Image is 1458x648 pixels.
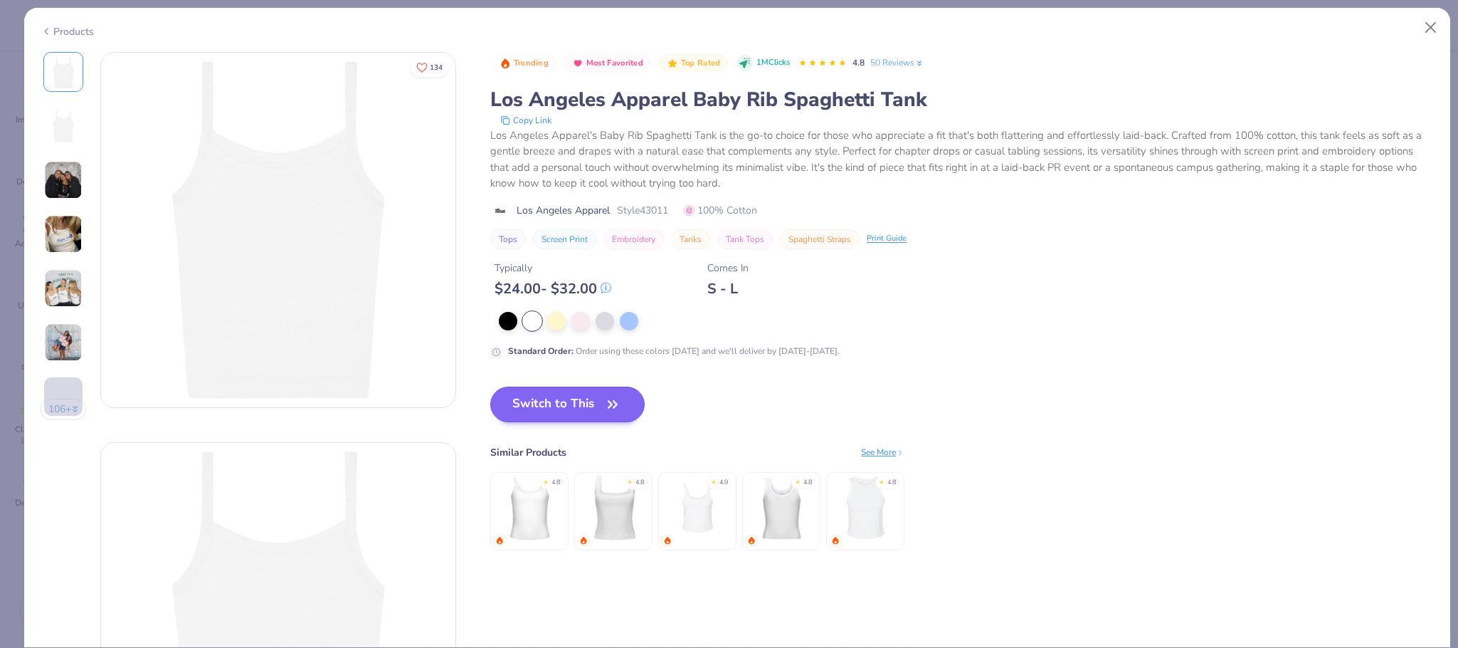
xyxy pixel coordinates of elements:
[719,478,728,488] div: 4.9
[852,57,865,68] span: 4.8
[681,59,721,67] span: Top Rated
[580,474,648,542] img: Fresh Prints Sydney Square Neck Tank Top
[44,161,83,199] img: User generated content
[508,345,840,357] div: Order using these colors [DATE] and we'll deliver by [DATE]-[DATE].
[748,474,815,542] img: Fresh Prints Sunset Blvd Ribbed Scoop Tank Top
[490,387,645,422] button: Switch to This
[603,229,664,249] button: Embroidery
[798,52,847,75] div: 4.8 Stars
[831,536,840,545] img: trending.gif
[870,56,924,69] a: 50 Reviews
[46,55,80,89] img: Front
[579,536,588,545] img: trending.gif
[617,203,668,218] span: Style 43011
[44,215,83,254] img: User generated content
[707,280,749,298] div: S - L
[717,229,773,249] button: Tank Tops
[490,127,1434,192] div: Los Angeles Apparel's Baby Rib Spaghetti Tank is the go-to choice for those who appreciate a fit ...
[711,478,717,484] div: ★
[635,478,644,488] div: 4.8
[490,86,1434,113] div: Los Angeles Apparel Baby Rib Spaghetti Tank
[663,536,672,545] img: trending.gif
[861,446,904,459] div: See More
[46,109,80,143] img: Back
[795,478,801,484] div: ★
[496,113,556,127] button: copy to clipboard
[430,64,443,71] span: 134
[832,474,899,542] img: Bella + Canvas Ladies' Micro Ribbed Racerback Tank
[495,280,611,298] div: $ 24.00 - $ 32.00
[533,229,596,249] button: Screen Print
[887,478,896,488] div: 4.8
[490,445,566,460] div: Similar Products
[879,478,884,484] div: ★
[490,205,509,216] img: brand logo
[1417,14,1444,41] button: Close
[803,478,812,488] div: 4.8
[707,261,749,276] div: Comes In
[517,203,610,218] span: Los Angeles Apparel
[667,58,678,69] img: Top Rated sort
[41,24,94,39] div: Products
[490,229,526,249] button: Tops
[101,53,455,407] img: Front
[44,323,83,362] img: User generated content
[586,59,643,67] span: Most Favorited
[514,59,549,67] span: Trending
[495,261,611,276] div: Typically
[747,536,756,545] img: trending.gif
[496,474,564,542] img: Fresh Prints Cali Camisole Top
[684,203,757,218] span: 100% Cotton
[44,269,83,308] img: User generated content
[44,416,46,454] img: User generated content
[572,58,583,69] img: Most Favorited sort
[671,229,710,249] button: Tanks
[564,54,650,73] button: Badge Button
[659,54,727,73] button: Badge Button
[41,399,87,420] button: 106+
[551,478,560,488] div: 4.8
[508,345,574,357] strong: Standard Order :
[410,57,449,78] button: Like
[495,536,504,545] img: trending.gif
[500,58,511,69] img: Trending sort
[756,57,790,69] span: 1M Clicks
[867,233,907,245] div: Print Guide
[627,478,633,484] div: ★
[543,478,549,484] div: ★
[492,54,556,73] button: Badge Button
[664,474,731,542] img: Bella Canvas Ladies' Micro Ribbed Scoop Tank
[780,229,860,249] button: Spaghetti Straps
